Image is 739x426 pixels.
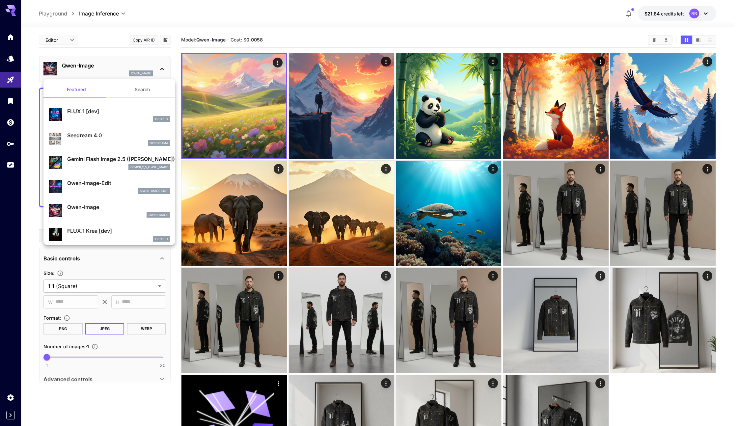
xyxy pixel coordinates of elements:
[49,176,170,197] div: Qwen-Image-Editqwen_image_edit
[109,82,175,97] button: Search
[49,152,170,173] div: Gemini Flash Image 2.5 ([PERSON_NAME])gemini_2_5_flash_image
[149,213,168,217] p: Qwen Image
[67,203,170,211] p: Qwen-Image
[155,237,168,241] p: FLUX.1 D
[49,224,170,244] div: FLUX.1 Krea [dev]FLUX.1 D
[150,141,168,146] p: seedream4
[43,82,109,97] button: Featured
[67,179,170,187] p: Qwen-Image-Edit
[67,227,170,235] p: FLUX.1 Krea [dev]
[67,155,170,163] p: Gemini Flash Image 2.5 ([PERSON_NAME])
[49,129,170,149] div: Seedream 4.0seedream4
[130,165,168,170] p: gemini_2_5_flash_image
[155,117,168,121] p: FLUX.1 D
[67,107,170,115] p: FLUX.1 [dev]
[140,189,168,193] p: qwen_image_edit
[49,105,170,125] div: FLUX.1 [dev]FLUX.1 D
[49,200,170,221] div: Qwen-ImageQwen Image
[67,131,170,139] p: Seedream 4.0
